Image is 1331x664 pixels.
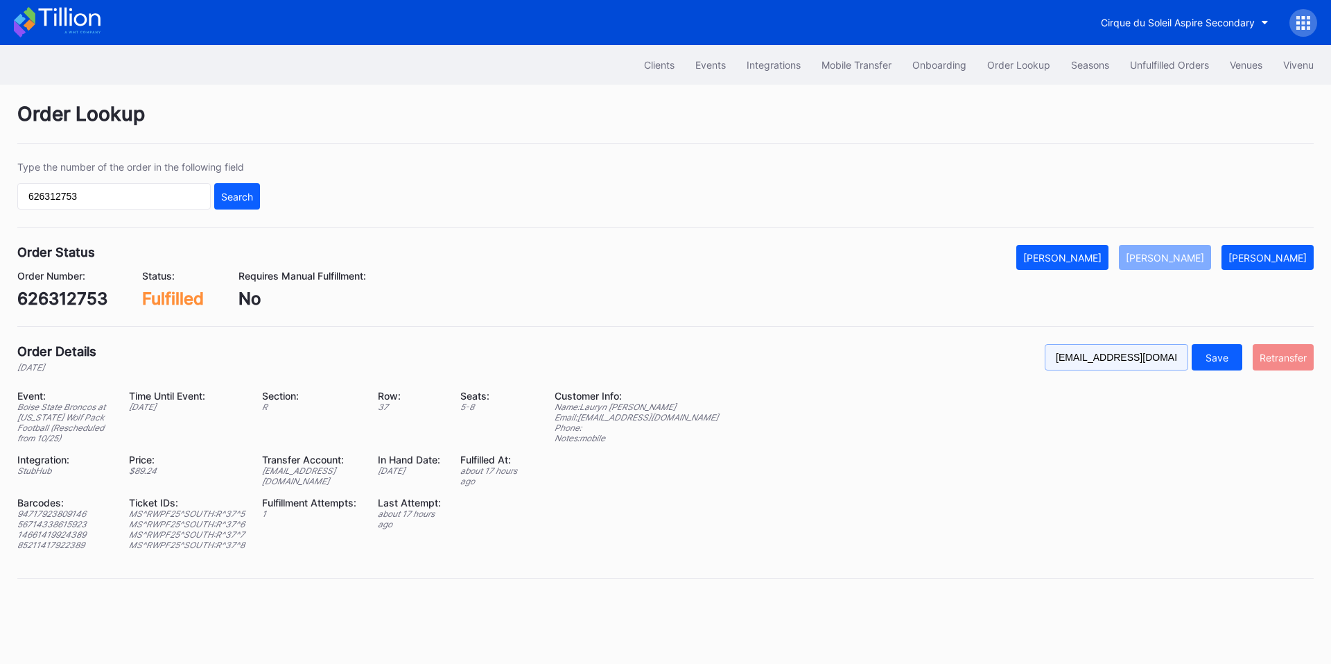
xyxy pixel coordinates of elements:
div: Search [221,191,253,203]
div: Order Lookup [987,59,1050,71]
div: MS^RWPF25^SOUTH:R^37^6 [129,519,245,529]
div: Row: [378,390,443,402]
div: Last Attempt: [378,497,443,509]
div: Price: [129,454,245,466]
div: about 17 hours ago [378,509,443,529]
div: R [262,402,360,412]
div: Events [695,59,726,71]
button: Save [1192,344,1242,371]
div: MS^RWPF25^SOUTH:R^37^8 [129,540,245,550]
div: [EMAIL_ADDRESS][DOMAIN_NAME] [262,466,360,486]
div: [DATE] [378,466,443,476]
div: Type the number of the order in the following field [17,161,260,173]
div: Clients [644,59,675,71]
div: [DATE] [129,402,245,412]
div: Order Status [17,245,95,259]
div: 85211417922389 [17,540,112,550]
div: Requires Manual Fulfillment: [238,270,366,282]
div: Customer Info: [555,390,718,402]
button: Venues [1219,52,1273,78]
div: 14661419924389 [17,529,112,540]
div: Integration: [17,454,112,466]
button: Mobile Transfer [811,52,902,78]
div: Fulfilled [142,289,204,309]
div: Order Lookup [17,102,1314,144]
button: [PERSON_NAME] [1119,245,1211,270]
div: Time Until Event: [129,390,245,402]
div: [PERSON_NAME] [1126,252,1204,264]
button: Order Lookup [977,52,1061,78]
button: Vivenu [1273,52,1324,78]
div: about 17 hours ago [460,466,520,486]
button: Cirque du Soleil Aspire Secondary [1090,10,1279,35]
div: Name: Lauryn [PERSON_NAME] [555,402,718,412]
div: No [238,289,366,309]
div: 1 [262,509,360,519]
input: Enter new email [1045,344,1188,371]
button: [PERSON_NAME] [1016,245,1108,270]
div: Cirque du Soleil Aspire Secondary [1101,17,1255,28]
button: Events [685,52,736,78]
div: MS^RWPF25^SOUTH:R^37^7 [129,529,245,540]
div: 94717923809146 [17,509,112,519]
div: Phone: [555,423,718,433]
div: Ticket IDs: [129,497,245,509]
button: Retransfer [1253,344,1314,371]
div: Boise State Broncos at [US_STATE] Wolf Pack Football (Rescheduled from 10/25) [17,402,112,443]
div: Notes: mobile [555,433,718,443]
div: In Hand Date: [378,454,443,466]
button: Onboarding [902,52,977,78]
div: Fulfillment Attempts: [262,497,360,509]
div: Fulfilled At: [460,454,520,466]
div: Unfulfilled Orders [1130,59,1209,71]
div: [PERSON_NAME] [1023,252,1102,264]
div: Event: [17,390,112,402]
div: [PERSON_NAME] [1228,252,1307,264]
div: Transfer Account: [262,454,360,466]
button: Clients [634,52,685,78]
div: [DATE] [17,362,96,373]
div: 5 - 8 [460,402,520,412]
div: MS^RWPF25^SOUTH:R^37^5 [129,509,245,519]
div: Mobile Transfer [821,59,891,71]
div: Seats: [460,390,520,402]
div: Section: [262,390,360,402]
div: Integrations [747,59,801,71]
div: Order Number: [17,270,107,282]
div: 37 [378,402,443,412]
div: $ 89.24 [129,466,245,476]
div: Save [1206,352,1228,364]
div: 626312753 [17,289,107,309]
div: Vivenu [1283,59,1314,71]
div: Retransfer [1260,352,1307,364]
input: GT59662 [17,183,211,210]
div: Email: [EMAIL_ADDRESS][DOMAIN_NAME] [555,412,718,423]
div: 56714338615923 [17,519,112,529]
button: Seasons [1061,52,1120,78]
button: Integrations [736,52,811,78]
button: [PERSON_NAME] [1221,245,1314,270]
button: Unfulfilled Orders [1120,52,1219,78]
div: Onboarding [912,59,966,71]
div: Barcodes: [17,497,112,509]
div: Status: [142,270,204,282]
div: StubHub [17,466,112,476]
button: Search [214,183,260,210]
div: Venues [1230,59,1262,71]
div: Order Details [17,344,96,359]
div: Seasons [1071,59,1109,71]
